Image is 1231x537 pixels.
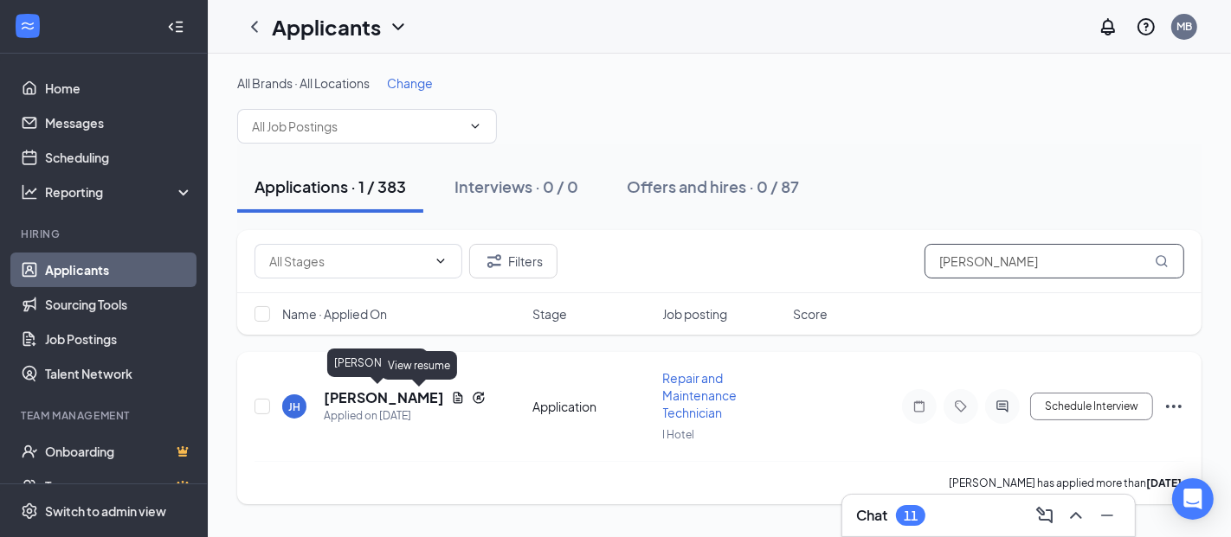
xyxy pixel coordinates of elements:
div: Reporting [45,183,194,201]
input: All Stages [269,252,427,271]
div: Applications · 1 / 383 [255,176,406,197]
a: Messages [45,105,193,140]
span: Name · Applied On [282,305,387,323]
svg: Ellipses [1163,396,1184,417]
div: Open Intercom Messenger [1172,478,1214,520]
div: Applied on [DATE] [324,407,486,425]
svg: Settings [21,502,38,520]
div: [PERSON_NAME] [327,348,428,377]
svg: ChevronDown [388,16,409,37]
a: Home [45,71,193,105]
span: Repair and Maintenance Technician [663,370,738,420]
button: ComposeMessage [1031,502,1059,529]
input: Search in applications [925,244,1184,278]
svg: QuestionInfo [1136,16,1157,37]
svg: Note [909,400,930,413]
div: Switch to admin view [45,502,166,520]
span: Change [387,75,433,91]
svg: ComposeMessage [1034,505,1055,526]
button: Minimize [1093,502,1121,529]
p: [PERSON_NAME] has applied more than . [949,476,1184,490]
svg: ChevronDown [434,254,448,268]
div: JH [288,400,300,414]
div: Offers and hires · 0 / 87 [627,176,799,197]
svg: WorkstreamLogo [19,17,36,35]
span: All Brands · All Locations [237,75,370,91]
span: I Hotel [663,428,695,441]
div: Application [532,398,653,415]
svg: Filter [484,251,505,272]
svg: Notifications [1098,16,1118,37]
h5: [PERSON_NAME] [324,388,444,407]
svg: Tag [951,400,971,413]
svg: ChevronLeft [244,16,265,37]
svg: Analysis [21,183,38,201]
svg: ActiveChat [992,400,1013,413]
div: MB [1176,19,1192,34]
div: Team Management [21,408,190,423]
button: Schedule Interview [1030,393,1153,420]
button: Filter Filters [469,244,557,278]
button: ChevronUp [1062,502,1090,529]
div: Interviews · 0 / 0 [454,176,578,197]
a: Applicants [45,253,193,287]
a: OnboardingCrown [45,434,193,469]
a: Job Postings [45,322,193,356]
div: Hiring [21,227,190,241]
a: Sourcing Tools [45,287,193,322]
a: Scheduling [45,140,193,175]
span: Score [793,305,828,323]
svg: Minimize [1097,505,1118,526]
span: Stage [532,305,567,323]
input: All Job Postings [252,117,461,136]
div: 11 [904,508,918,523]
svg: MagnifyingGlass [1155,254,1169,268]
svg: ChevronDown [468,119,482,133]
div: View resume [381,351,457,380]
svg: ChevronUp [1066,505,1086,526]
a: TeamCrown [45,469,193,503]
span: Job posting [663,305,728,323]
b: [DATE] [1146,476,1182,489]
svg: Collapse [167,18,184,35]
h3: Chat [856,506,887,525]
svg: Reapply [472,391,486,405]
h1: Applicants [272,12,381,42]
svg: Document [451,391,465,405]
a: Talent Network [45,356,193,391]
